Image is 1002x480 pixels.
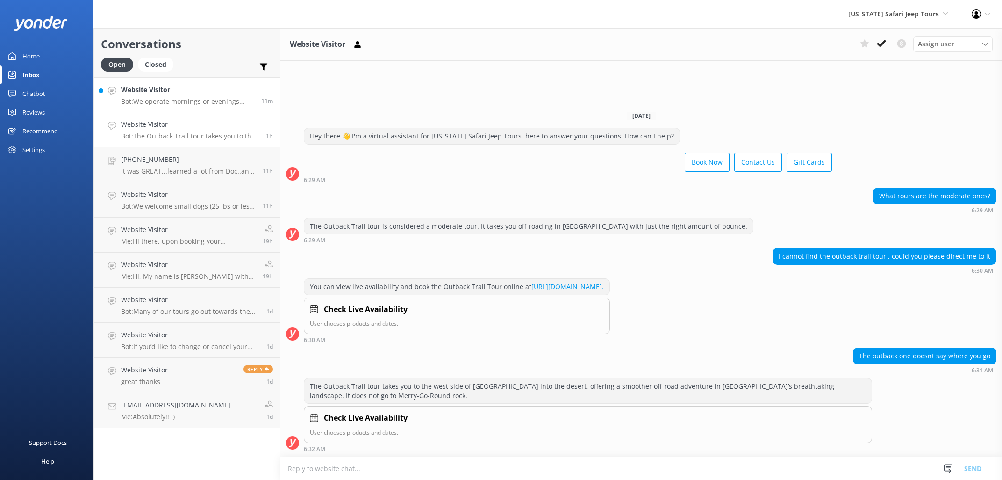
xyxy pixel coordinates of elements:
p: Me: Hi, My name is [PERSON_NAME] with Safari Jeep Tours. If your kids are over the age of [DEMOGR... [121,272,256,281]
div: Inbox [22,65,40,84]
strong: 6:30 AM [304,337,325,343]
div: Oct 02 2025 06:32am (UTC -07:00) America/Phoenix [304,445,872,452]
h4: [PHONE_NUMBER] [121,154,256,165]
div: What rours are the moderate ones? [873,188,996,204]
button: Contact Us [734,153,782,172]
div: Open [101,58,133,72]
a: Website VisitorBot:Many of our tours go out towards the end of the day. The best tours for explor... [94,288,280,323]
p: Bot: Many of our tours go out towards the end of the day. The best tours for exploring [GEOGRAPHI... [121,307,259,316]
div: Chatbot [22,84,45,103]
a: [URL][DOMAIN_NAME]. [531,282,604,291]
img: yonder-white-logo.png [14,16,68,31]
p: It was GREAT...learned a lot from Doc..and enjoyed the ride... [121,167,256,175]
div: Assign User [913,36,993,51]
span: Oct 02 2025 07:55am (UTC -07:00) America/Phoenix [261,97,273,105]
div: The Outback Trail tour is considered a moderate tour. It takes you off-roading in [GEOGRAPHIC_DAT... [304,218,753,234]
a: Website VisitorMe:Hi, My name is [PERSON_NAME] with Safari Jeep Tours. If your kids are over the ... [94,253,280,288]
div: Closed [138,58,173,72]
a: [PHONE_NUMBER]It was GREAT...learned a lot from Doc..and enjoyed the ride...11h [94,147,280,182]
a: Website VisitorBot:The Outback Trail tour takes you to the west side of [GEOGRAPHIC_DATA] into th... [94,112,280,147]
h4: Website Visitor [121,225,256,235]
span: Oct 02 2025 06:31am (UTC -07:00) America/Phoenix [266,132,273,140]
span: [US_STATE] Safari Jeep Tours [848,9,939,18]
div: I cannot find the outback trail tour , could you please direct me to it [773,248,996,264]
div: The outback one doesnt say where you go [853,348,996,364]
h4: Website Visitor [121,189,256,200]
strong: 6:32 AM [304,446,325,452]
div: Home [22,47,40,65]
span: Oct 01 2025 09:02pm (UTC -07:00) America/Phoenix [263,167,273,175]
span: Sep 30 2025 04:33pm (UTC -07:00) America/Phoenix [266,342,273,350]
p: Me: Hi there, upon booking your reservation, we are able to add on gratuity for your tour guide. [121,237,256,246]
span: [DATE] [627,112,656,120]
strong: 6:29 AM [304,238,325,243]
a: Closed [138,59,178,69]
p: User chooses products and dates. [310,319,604,328]
div: Recommend [22,122,58,140]
div: Reviews [22,103,45,122]
span: Oct 01 2025 01:03pm (UTC -07:00) America/Phoenix [263,237,273,245]
span: Sep 30 2025 05:30pm (UTC -07:00) America/Phoenix [266,307,273,315]
strong: 6:30 AM [972,268,993,274]
h4: Check Live Availability [324,304,408,316]
span: Assign user [918,39,954,49]
a: Open [101,59,138,69]
p: Bot: If you’d like to change or cancel your bookings, please give us a call at [PHONE_NUMBER]. [121,342,259,351]
h4: Website Visitor [121,85,254,95]
span: Oct 01 2025 01:03pm (UTC -07:00) America/Phoenix [263,272,273,280]
div: Oct 02 2025 06:30am (UTC -07:00) America/Phoenix [773,267,996,274]
a: [EMAIL_ADDRESS][DOMAIN_NAME]Me:Absolutely!! :)1d [94,393,280,428]
p: great thanks [121,378,168,386]
h4: Website Visitor [121,365,168,375]
button: Gift Cards [787,153,832,172]
div: Hey there 👋 I'm a virtual assistant for [US_STATE] Safari Jeep Tours, here to answer your questio... [304,128,680,144]
p: Bot: The Outback Trail tour takes you to the west side of [GEOGRAPHIC_DATA] into the desert, offe... [121,132,259,140]
a: Website VisitorMe:Hi there, upon booking your reservation, we are able to add on gratuity for you... [94,218,280,253]
h4: Website Visitor [121,260,256,270]
div: The Outback Trail tour takes you to the west side of [GEOGRAPHIC_DATA] into the desert, offering ... [304,378,872,403]
h4: Website Visitor [121,119,259,130]
a: Website Visitorgreat thanksReply1d [94,358,280,393]
strong: 6:29 AM [972,208,993,213]
div: Oct 02 2025 06:29am (UTC -07:00) America/Phoenix [304,237,753,243]
h4: Website Visitor [121,295,259,305]
a: Website VisitorBot:We welcome small dogs (25 lbs or less) on our mild, paved tours, and they can ... [94,182,280,218]
h4: [EMAIL_ADDRESS][DOMAIN_NAME] [121,400,230,410]
div: Oct 02 2025 06:29am (UTC -07:00) America/Phoenix [873,207,996,213]
h4: Check Live Availability [324,412,408,424]
strong: 6:31 AM [972,368,993,373]
p: Bot: We welcome small dogs (25 lbs or less) on our mild, paved tours, and they can ride free if t... [121,202,256,211]
a: Website VisitorBot:If you’d like to change or cancel your bookings, please give us a call at [PHO... [94,323,280,358]
span: Reply [243,365,273,373]
p: Bot: We operate mornings or evenings Outback Trail Tours. You can view live availability [URL][DO... [121,97,254,106]
p: User chooses products and dates. [310,428,866,437]
p: Me: Absolutely!! :) [121,413,230,421]
button: Book Now [685,153,730,172]
span: Sep 30 2025 12:57pm (UTC -07:00) America/Phoenix [266,378,273,385]
div: Oct 02 2025 06:30am (UTC -07:00) America/Phoenix [304,336,610,343]
div: Oct 02 2025 06:31am (UTC -07:00) America/Phoenix [853,367,996,373]
div: Settings [22,140,45,159]
a: Website VisitorBot:We operate mornings or evenings Outback Trail Tours. You can view live availab... [94,77,280,112]
h4: Website Visitor [121,330,259,340]
span: Sep 30 2025 12:53pm (UTC -07:00) America/Phoenix [266,413,273,421]
div: Oct 02 2025 06:29am (UTC -07:00) America/Phoenix [304,176,832,183]
h3: Website Visitor [290,38,345,51]
div: You can view live availability and book the Outback Trail Tour online at [304,279,609,295]
span: Oct 01 2025 08:45pm (UTC -07:00) America/Phoenix [263,202,273,210]
h2: Conversations [101,35,273,53]
div: Support Docs [29,433,67,452]
strong: 6:29 AM [304,177,325,183]
div: Help [41,452,54,471]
